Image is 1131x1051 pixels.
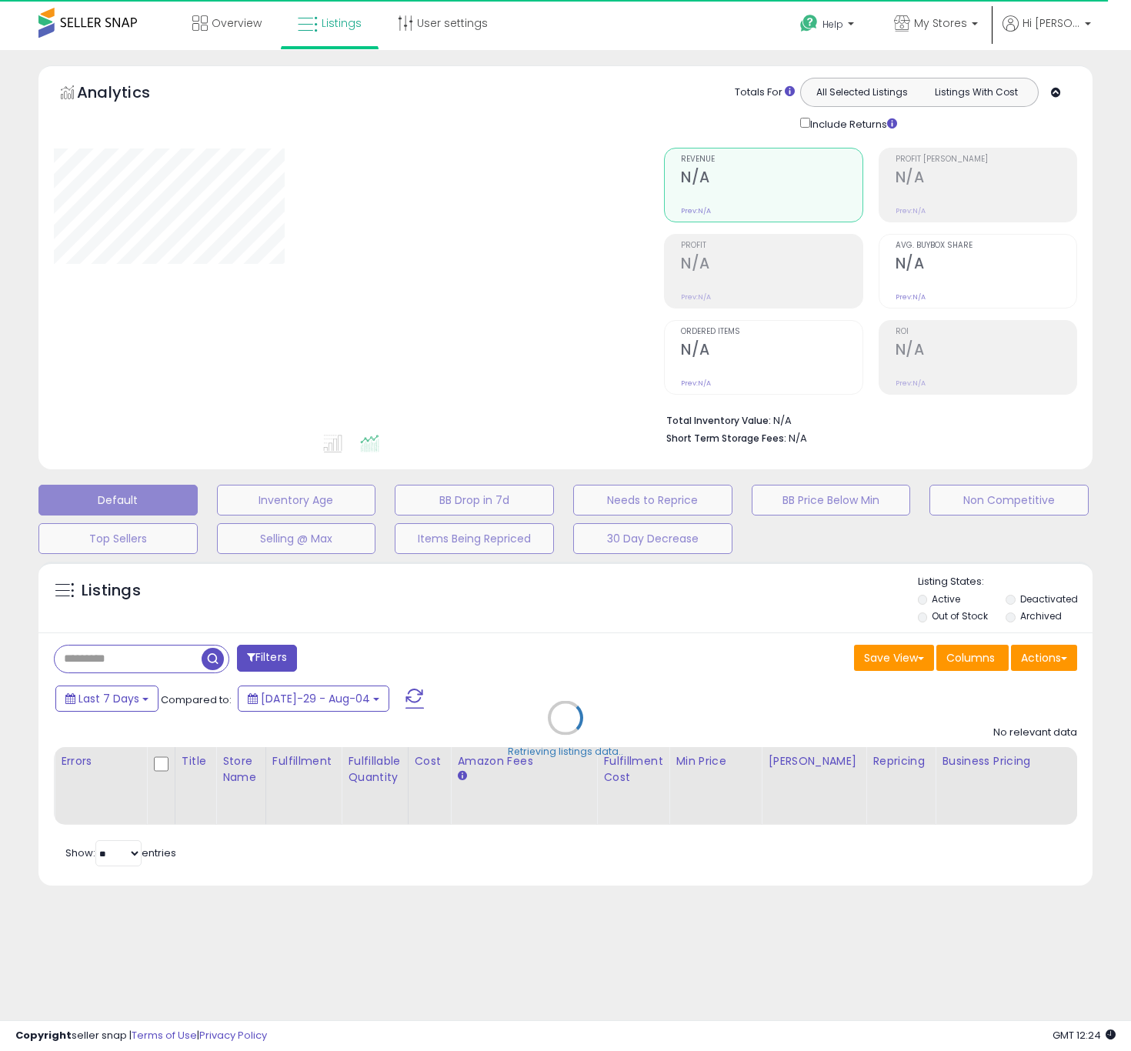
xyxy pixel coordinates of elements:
[77,82,180,107] h5: Analytics
[681,328,862,336] span: Ordered Items
[38,485,198,515] button: Default
[799,14,819,33] i: Get Help
[896,379,926,388] small: Prev: N/A
[322,15,362,31] span: Listings
[681,341,862,362] h2: N/A
[666,432,786,445] b: Short Term Storage Fees:
[896,206,926,215] small: Prev: N/A
[38,523,198,554] button: Top Sellers
[395,523,554,554] button: Items Being Repriced
[573,523,732,554] button: 30 Day Decrease
[666,414,771,427] b: Total Inventory Value:
[822,18,843,31] span: Help
[681,379,711,388] small: Prev: N/A
[789,431,807,445] span: N/A
[896,242,1076,250] span: Avg. Buybox Share
[896,155,1076,164] span: Profit [PERSON_NAME]
[681,242,862,250] span: Profit
[666,410,1066,429] li: N/A
[217,485,376,515] button: Inventory Age
[919,82,1033,102] button: Listings With Cost
[896,328,1076,336] span: ROI
[681,168,862,189] h2: N/A
[789,115,916,132] div: Include Returns
[896,168,1076,189] h2: N/A
[929,485,1089,515] button: Non Competitive
[508,745,623,759] div: Retrieving listings data..
[752,485,911,515] button: BB Price Below Min
[914,15,967,31] span: My Stores
[1023,15,1080,31] span: Hi [PERSON_NAME]
[681,206,711,215] small: Prev: N/A
[681,292,711,302] small: Prev: N/A
[681,255,862,275] h2: N/A
[896,255,1076,275] h2: N/A
[896,341,1076,362] h2: N/A
[896,292,926,302] small: Prev: N/A
[395,485,554,515] button: BB Drop in 7d
[735,85,795,100] div: Totals For
[573,485,732,515] button: Needs to Reprice
[1003,15,1091,50] a: Hi [PERSON_NAME]
[788,2,869,50] a: Help
[212,15,262,31] span: Overview
[681,155,862,164] span: Revenue
[217,523,376,554] button: Selling @ Max
[805,82,919,102] button: All Selected Listings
